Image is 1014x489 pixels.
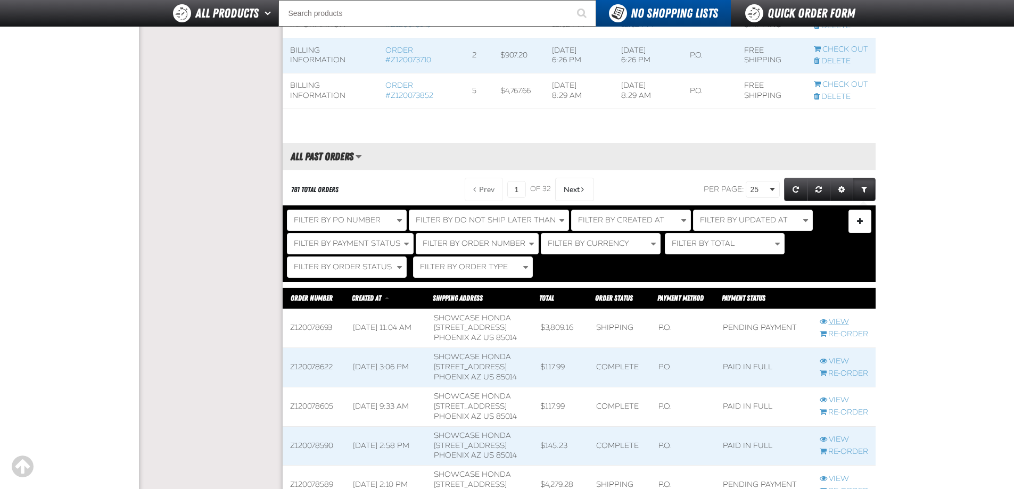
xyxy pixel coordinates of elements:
[807,178,830,201] a: Reset grid action
[631,6,718,21] span: No Shopping Lists
[434,372,469,382] span: PHOENIX
[434,412,469,421] span: PHOENIX
[345,387,426,426] td: [DATE] 9:33 AM
[434,402,507,411] span: [STREET_ADDRESS]
[820,395,868,405] a: View Z120078605 order
[434,470,511,479] span: Showcase Honda
[413,256,533,278] button: Filter By Order Type
[737,38,806,73] td: Free Shipping
[533,348,589,387] td: $117.99
[545,38,614,73] td: [DATE] 6:26 PM
[291,294,333,302] a: Order Number
[814,80,868,90] a: Continue checkout started from Z120073852
[434,451,469,460] span: PHOENIX
[715,348,812,387] td: Paid in full
[589,309,651,348] td: Shipping
[434,392,511,401] span: Showcase Honda
[287,256,407,278] button: Filter By Order Status
[665,233,785,254] button: Filter By Total
[672,239,735,248] span: Filter By Total
[434,480,507,489] span: [STREET_ADDRESS]
[385,81,433,100] a: Order #Z120073852
[423,239,525,248] span: Filter By Order Number
[352,294,381,302] span: Created At
[345,426,426,466] td: [DATE] 2:58 PM
[571,210,691,231] button: Filter By Created At
[853,178,876,201] a: Expand or Collapse Grid Filters
[595,294,633,302] a: Order Status
[700,216,788,225] span: Filter By Updated At
[416,233,539,254] button: Filter By Order Number
[294,239,400,248] span: Filter By Payment Status
[434,362,507,371] span: [STREET_ADDRESS]
[737,73,806,109] td: Free Shipping
[814,45,868,55] a: Continue checkout started from Z120073710
[704,185,744,194] span: Per page:
[471,333,481,342] span: AZ
[291,185,339,195] div: 781 Total Orders
[651,309,715,348] td: P.O.
[751,184,768,195] span: 25
[287,210,407,231] button: Filter By PO Number
[814,92,868,102] a: Delete checkout started from Z120073852
[434,333,469,342] span: PHOENIX
[290,46,370,66] div: Billing Information
[848,210,871,233] button: Expand or Collapse Filter Management drop-down
[471,451,481,460] span: AZ
[483,333,494,342] span: US
[820,474,868,484] a: View Z120078589 order
[352,294,383,302] a: Created At
[420,262,508,271] span: Filter By Order Type
[434,441,507,450] span: [STREET_ADDRESS]
[651,426,715,466] td: P.O.
[578,216,664,225] span: Filter By Created At
[496,451,517,460] bdo: 85014
[548,239,629,248] span: Filter By Currency
[483,372,494,382] span: US
[693,210,813,231] button: Filter By Updated At
[715,387,812,426] td: Paid in full
[530,185,551,194] span: of 32
[483,412,494,421] span: US
[11,455,34,478] div: Scroll to the top
[434,431,511,440] span: Showcase Honda
[496,333,517,342] bdo: 85014
[812,287,876,309] th: Row actions
[493,73,545,109] td: $4,767.66
[385,10,431,29] a: Order #Z120073149
[496,412,517,421] bdo: 85014
[493,38,545,73] td: $907.20
[290,81,370,101] div: Billing Information
[545,73,614,109] td: [DATE] 8:29 AM
[465,38,493,73] td: 2
[533,387,589,426] td: $117.99
[614,38,683,73] td: [DATE] 6:26 PM
[541,233,661,254] button: Filter By Currency
[507,181,526,198] input: Current page number
[820,435,868,445] a: View Z120078590 order
[355,147,362,165] button: Manage grid views. Current view is All Past Orders
[682,38,737,73] td: P.O.
[651,387,715,426] td: P.O.
[814,56,868,67] a: Delete checkout started from Z120073710
[283,387,345,426] td: Z120078605
[564,185,580,194] span: Next Page
[416,216,556,225] span: Filter By Do Not Ship Later Than
[496,372,517,382] bdo: 85014
[434,352,511,361] span: Showcase Honda
[555,178,594,201] button: Next Page
[857,221,863,224] span: Manage Filters
[589,426,651,466] td: Complete
[820,329,868,339] a: Re-Order Z120078693 order
[533,426,589,466] td: $145.23
[539,294,554,302] span: Total
[483,451,494,460] span: US
[820,369,868,379] a: Re-Order Z120078622 order
[294,216,381,225] span: Filter By PO Number
[651,348,715,387] td: P.O.
[820,317,868,327] a: View Z120078693 order
[283,309,345,348] td: Z120078693
[820,357,868,367] a: View Z120078622 order
[471,372,481,382] span: AZ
